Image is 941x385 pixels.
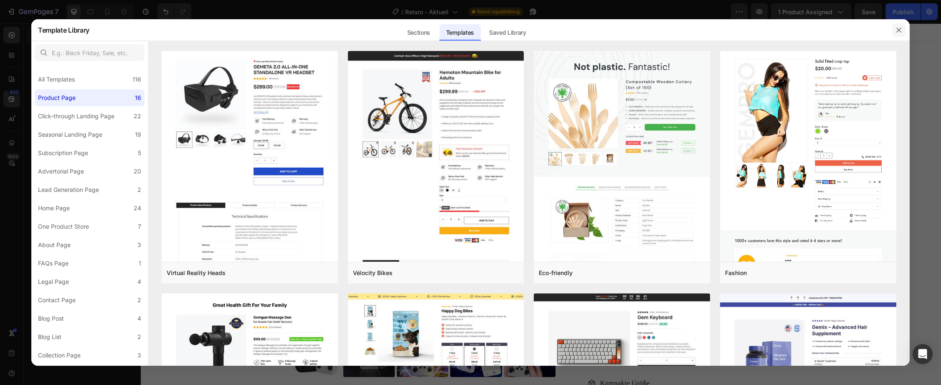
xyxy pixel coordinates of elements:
div: 30% [544,174,559,187]
div: Advertorial Page [38,166,84,176]
div: 5 [138,148,141,158]
div: Contact Page [38,295,76,305]
div: 16 [135,93,141,103]
div: Templates [439,24,481,41]
span: einen hochwertigen Displayschutz [462,251,562,258]
span: Kompakte Größe [459,356,509,363]
span: eine 128 GB Speicherkarte [462,233,540,240]
div: Drop element here [532,46,576,52]
h2: Jetzt zugreifen! GRATIS Beim Kauf eines Retaro! [447,207,651,222]
div: Seasonal Landing Page [38,130,102,140]
div: Spare [525,174,544,188]
div: All Templates [38,74,75,84]
div: 3 [137,240,141,250]
div: Fashion [725,268,747,278]
h2: Template Library [38,19,89,41]
input: E.g.: Black Friday, Sale, etc. [35,44,145,61]
div: [DOMAIN_NAME] - Preview Badge (Stars) [474,78,580,87]
img: Judgeme.png [457,78,467,88]
div: Open Intercom Messenger [913,344,933,364]
div: €128,53 [447,173,483,188]
span: Tausende Retro-Games [459,337,527,344]
div: €89,97 [487,173,517,188]
button: Judge.me - Preview Badge (Stars) [451,73,586,93]
div: Eco-friendly [539,268,573,278]
div: 20 [134,166,141,176]
div: Sections [401,24,437,41]
div: 19 [135,130,141,140]
div: 7 [138,222,141,232]
div: 2 [137,295,141,305]
div: 4 [137,277,141,287]
span: Mit erlebst du den Zauber vergangener Zeiten in moderner Form. Spiele tausende Klassiker überall ... [448,272,647,321]
div: Product Page [38,93,76,103]
div: 116 [132,74,141,84]
div: Saved Library [482,24,533,41]
div: 24 [134,203,141,213]
div: 4 [137,314,141,324]
strong: Retaro [459,272,479,279]
div: Virtual Reality Heads [167,268,226,278]
div: Click-through Landing Page [38,111,114,121]
h1: Retaro – vielseitige Konsole mit Kultspielen aus 40 Jahren Gaming! [447,98,651,165]
div: About Page [38,240,71,250]
div: One Product Store [38,222,89,232]
div: Home Page [38,203,70,213]
div: Blog Post [38,314,64,324]
div: 1 [139,258,141,268]
div: Lead Generation Page [38,185,99,195]
p: Inkl. MwSt. & kostenlosem Versand. [448,190,650,197]
div: Collection Page [38,350,81,360]
div: 2 [137,332,141,342]
div: 3 [137,350,141,360]
div: FAQs Page [38,258,68,268]
div: Blog List [38,332,61,342]
div: 2 [137,185,141,195]
div: Subscription Page [38,148,88,158]
div: Vélocity Bikes [353,268,393,278]
div: 22 [134,111,141,121]
div: Legal Page [38,277,69,287]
